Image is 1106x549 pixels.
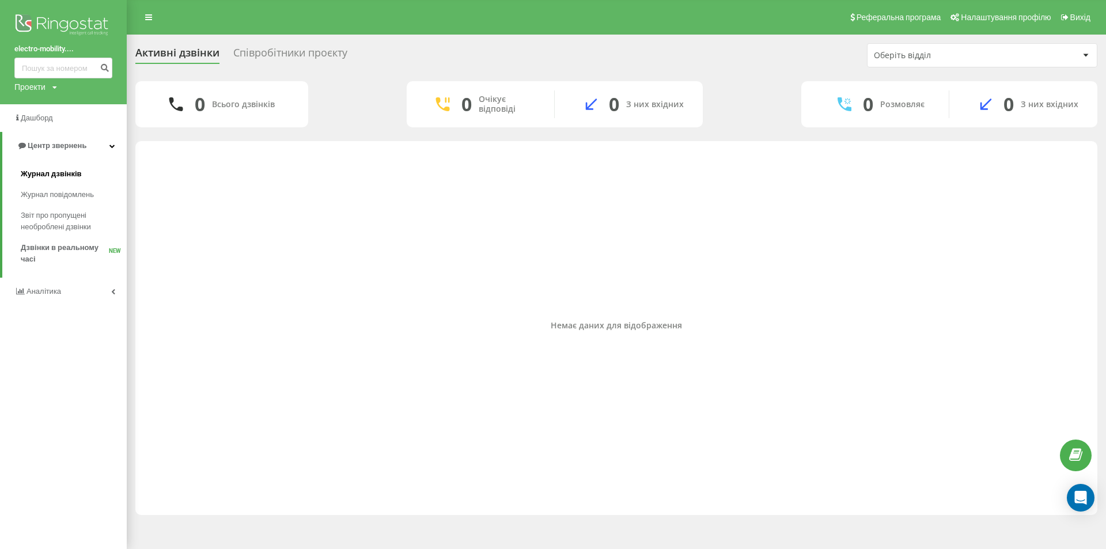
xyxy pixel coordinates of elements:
[14,58,112,78] input: Пошук за номером
[1067,484,1094,512] div: Open Intercom Messenger
[21,237,127,270] a: Дзвінки в реальному часіNEW
[212,100,275,109] div: Всього дзвінків
[14,81,46,93] div: Проекти
[21,205,127,237] a: Звіт про пропущені необроблені дзвінки
[21,113,53,122] span: Дашборд
[21,168,82,180] span: Журнал дзвінків
[21,242,109,265] span: Дзвінки в реальному часі
[21,189,94,200] span: Журнал повідомлень
[1021,100,1078,109] div: З них вхідних
[2,132,127,160] a: Центр звернень
[863,93,873,115] div: 0
[135,47,219,65] div: Активні дзвінки
[14,12,112,40] img: Ringostat logo
[26,287,61,296] span: Аналiтика
[145,320,1088,330] div: Немає даних для відображення
[21,210,121,233] span: Звіт про пропущені необроблені дзвінки
[857,13,941,22] span: Реферальна програма
[14,43,112,55] a: electro-mobility....
[609,93,619,115] div: 0
[1070,13,1090,22] span: Вихід
[880,100,925,109] div: Розмовляє
[21,184,127,205] a: Журнал повідомлень
[195,93,205,115] div: 0
[21,164,127,184] a: Журнал дзвінків
[461,93,472,115] div: 0
[874,51,1012,60] div: Оберіть відділ
[233,47,347,65] div: Співробітники проєкту
[961,13,1051,22] span: Налаштування профілю
[28,141,86,150] span: Центр звернень
[626,100,684,109] div: З них вхідних
[1003,93,1014,115] div: 0
[479,94,537,114] div: Очікує відповіді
